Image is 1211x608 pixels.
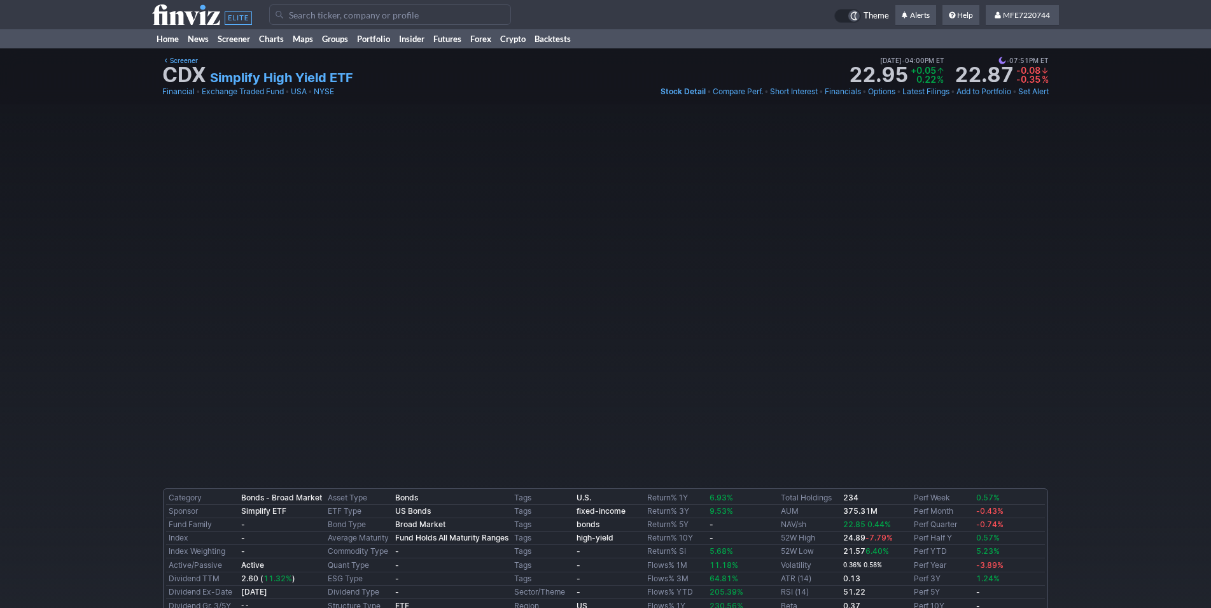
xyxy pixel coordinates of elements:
[645,558,707,572] td: Flows% 1M
[976,546,1000,556] span: 5.23%
[998,55,1049,66] span: 07:51PM ET
[976,574,1000,583] span: 1.24%
[916,74,936,85] span: 0.22
[255,29,288,48] a: Charts
[166,558,239,572] td: Active/Passive
[849,65,908,85] strong: 22.95
[645,491,707,505] td: Return% 1Y
[867,520,891,529] span: 0.44%
[395,520,445,529] b: Broad Market
[241,493,322,502] b: Bonds - Broad Market
[710,560,738,570] span: 11.18%
[325,586,392,599] td: Dividend Type
[166,545,239,558] td: Index Weighting
[1006,55,1009,66] span: •
[395,587,399,597] b: -
[911,518,974,532] td: Perf Quarter
[162,55,198,66] a: Screener
[843,546,889,556] b: 21.57
[778,518,841,532] td: NAV/sh
[395,533,508,542] b: Fund Holds All Maturity Ranges
[395,546,399,556] b: -
[512,532,574,545] td: Tags
[956,85,1011,98] a: Add to Portfolio
[955,65,1014,85] strong: 22.87
[325,491,392,505] td: Asset Type
[263,574,292,583] span: 11.32%
[865,546,889,556] span: 6.40%
[395,560,399,570] b: -
[512,505,574,518] td: Tags
[843,562,882,569] small: 0.36% 0.58%
[862,85,867,98] span: •
[291,85,307,98] a: USA
[169,574,220,583] a: Dividend TTM
[764,85,769,98] span: •
[770,85,818,98] a: Short Interest
[210,69,353,87] a: Simplify High Yield ETF
[395,506,431,516] b: US Bonds
[710,546,733,556] span: 5.68%
[897,85,901,98] span: •
[241,546,245,556] b: -
[843,587,865,597] b: 51.22
[577,506,626,516] a: fixed-income
[645,572,707,586] td: Flows% 3M
[942,5,979,25] a: Help
[645,586,707,599] td: Flows% YTD
[1003,10,1050,20] span: MFE7220744
[308,85,312,98] span: •
[241,587,267,597] b: [DATE]
[512,586,574,599] td: Sector/Theme
[661,85,706,98] a: Stock Detail
[577,533,613,542] a: high-yield
[269,4,511,25] input: Search
[713,87,763,96] span: Compare Perf.
[976,560,1004,570] span: -3.89%
[318,29,353,48] a: Groups
[325,532,392,545] td: Average Maturity
[976,587,980,597] b: -
[843,506,878,516] b: 375.31M
[577,520,599,529] a: bonds
[325,518,392,532] td: Bond Type
[976,506,1004,516] span: -0.43%
[395,574,399,583] b: -
[496,29,530,48] a: Crypto
[325,505,392,518] td: ETF Type
[288,29,318,48] a: Maps
[707,85,711,98] span: •
[937,74,944,85] span: %
[1018,85,1049,98] a: Set Alert
[645,518,707,532] td: Return% 5Y
[325,558,392,572] td: Quant Type
[512,558,574,572] td: Tags
[1016,65,1040,76] span: -0.08
[196,85,200,98] span: •
[778,505,841,518] td: AUM
[1016,74,1040,85] span: -0.35
[645,532,707,545] td: Return% 10Y
[183,29,213,48] a: News
[710,493,733,502] span: 6.93%
[911,558,974,572] td: Perf Year
[911,586,974,599] td: Perf 5Y
[429,29,466,48] a: Futures
[778,532,841,545] td: 52W High
[710,574,738,583] span: 64.81%
[976,520,1004,529] span: -0.74%
[911,505,974,518] td: Perf Month
[645,545,707,558] td: Return% SI
[577,493,591,502] a: U.S.
[902,55,905,66] span: •
[241,520,245,529] b: -
[778,572,841,586] td: ATR (14)
[911,572,974,586] td: Perf 3Y
[285,85,290,98] span: •
[166,491,239,505] td: Category
[710,587,743,597] span: 205.39%
[152,29,183,48] a: Home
